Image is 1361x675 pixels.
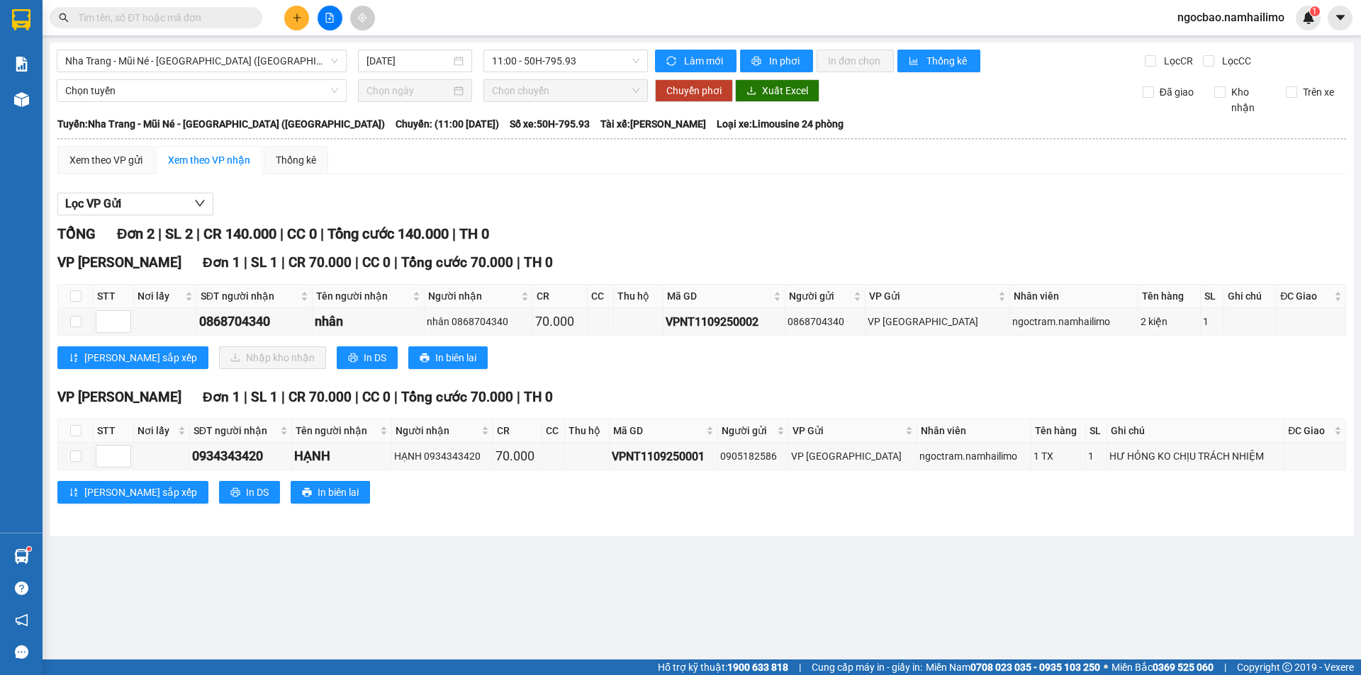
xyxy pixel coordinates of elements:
[1280,288,1331,304] span: ĐC Giao
[366,53,451,69] input: 11/09/2025
[27,547,31,551] sup: 1
[542,419,565,443] th: CC
[318,484,359,500] span: In biên lai
[452,225,456,242] span: |
[1282,662,1292,672] span: copyright
[817,50,894,72] button: In đơn chọn
[869,288,995,304] span: VP Gửi
[65,80,338,101] span: Chọn tuyến
[302,487,312,499] span: printer
[325,13,335,23] span: file-add
[1288,423,1331,438] span: ĐC Giao
[612,448,715,465] div: VPNT1109250001
[517,254,520,271] span: |
[684,53,725,69] span: Làm mới
[57,389,181,405] span: VP [PERSON_NAME]
[158,225,162,242] span: |
[1328,6,1352,30] button: caret-down
[57,481,208,504] button: sort-ascending[PERSON_NAME] sắp xếp
[1107,419,1284,443] th: Ghi chú
[746,86,756,97] span: download
[970,662,1100,673] strong: 0708 023 035 - 0935 103 250
[535,312,586,331] div: 70.000
[197,308,313,336] td: 0868704340
[868,314,1007,329] div: VP [GEOGRAPHIC_DATA]
[1141,314,1198,329] div: 2 kiện
[510,116,590,132] span: Số xe: 50H-795.93
[1226,84,1275,115] span: Kho nhận
[292,443,392,470] td: HẠNH
[244,254,247,271] span: |
[401,389,513,405] span: Tổng cước 70.000
[1334,11,1347,24] span: caret-down
[420,353,430,364] span: printer
[493,419,542,443] th: CR
[138,288,182,304] span: Nơi lấy
[1010,285,1138,308] th: Nhân viên
[14,92,29,107] img: warehouse-icon
[1088,448,1104,464] div: 1
[812,659,922,675] span: Cung cấp máy in - giấy in:
[84,350,197,365] span: [PERSON_NAME] sắp xếp
[727,662,788,673] strong: 1900 633 818
[59,13,69,23] span: search
[791,448,914,464] div: VP [GEOGRAPHIC_DATA]
[201,288,298,304] span: SĐT người nhận
[655,50,736,72] button: syncLàm mới
[1012,314,1136,329] div: ngoctram.namhailimo
[1224,285,1277,308] th: Ghi chú
[15,645,28,659] span: message
[1166,8,1296,26] span: ngocbao.namhailimo
[203,225,276,242] span: CR 140.000
[337,346,398,369] button: printerIn DS
[194,423,277,438] span: SĐT người nhận
[401,254,513,271] span: Tổng cước 70.000
[1203,314,1222,329] div: 1
[69,487,79,499] span: sort-ascending
[565,419,609,443] th: Thu hộ
[926,53,969,69] span: Thống kê
[533,285,588,308] th: CR
[751,56,763,67] span: printer
[1310,6,1320,16] sup: 1
[667,288,771,304] span: Mã GD
[357,13,367,23] span: aim
[740,50,813,72] button: printerIn phơi
[459,225,489,242] span: TH 0
[287,225,317,242] span: CC 0
[492,50,639,72] span: 11:00 - 50H-795.93
[203,389,240,405] span: Đơn 1
[364,350,386,365] span: In DS
[246,484,269,500] span: In DS
[14,549,29,564] img: warehouse-icon
[720,448,786,464] div: 0905182586
[1224,659,1226,675] span: |
[251,389,278,405] span: SL 1
[355,254,359,271] span: |
[117,225,155,242] span: Đơn 2
[1111,659,1214,675] span: Miền Bắc
[168,152,250,168] div: Xem theo VP nhận
[1302,11,1315,24] img: icon-new-feature
[396,116,499,132] span: Chuyến: (11:00 [DATE])
[313,308,425,336] td: nhân
[138,423,175,438] span: Nơi lấy
[219,346,326,369] button: downloadNhập kho nhận
[190,443,292,470] td: 0934343420
[284,6,309,30] button: plus
[350,6,375,30] button: aim
[362,254,391,271] span: CC 0
[57,254,181,271] span: VP [PERSON_NAME]
[909,56,921,67] span: bar-chart
[355,389,359,405] span: |
[600,116,706,132] span: Tài xế: [PERSON_NAME]
[517,389,520,405] span: |
[362,389,391,405] span: CC 0
[427,314,530,329] div: nhân 0868704340
[917,419,1031,443] th: Nhân viên
[251,254,278,271] span: SL 1
[78,10,245,25] input: Tìm tên, số ĐT hoặc mã đơn
[69,353,79,364] span: sort-ascending
[203,254,240,271] span: Đơn 1
[613,423,703,438] span: Mã GD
